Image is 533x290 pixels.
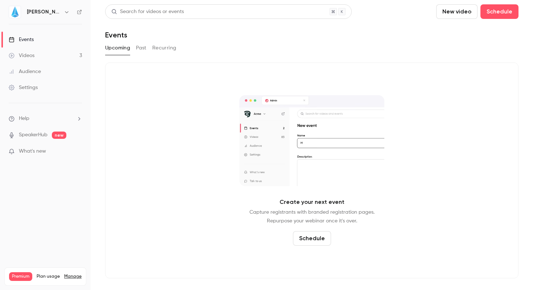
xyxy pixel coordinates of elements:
[9,36,34,43] div: Events
[280,198,344,206] p: Create your next event
[19,115,29,122] span: Help
[37,274,60,279] span: Plan usage
[9,6,21,18] img: JIN
[152,42,177,54] button: Recurring
[9,84,38,91] div: Settings
[19,148,46,155] span: What's new
[9,52,34,59] div: Videos
[9,272,32,281] span: Premium
[249,208,375,225] p: Capture registrants with branded registration pages. Repurpose your webinar once it's over.
[293,231,331,246] button: Schedule
[19,131,47,139] a: SpeakerHub
[105,42,130,54] button: Upcoming
[9,68,41,75] div: Audience
[64,274,82,279] a: Manage
[73,148,82,155] iframe: Noticeable Trigger
[436,4,478,19] button: New video
[52,132,66,139] span: new
[105,31,127,39] h1: Events
[9,115,82,122] li: help-dropdown-opener
[27,8,61,16] h6: [PERSON_NAME]
[136,42,146,54] button: Past
[111,8,184,16] div: Search for videos or events
[480,4,518,19] button: Schedule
